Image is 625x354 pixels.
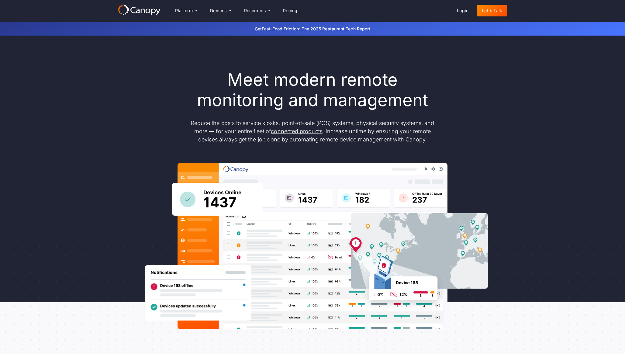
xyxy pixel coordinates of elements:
[185,119,440,144] p: Reduce the costs to service kiosks, point-of-sale (POS) systems, physical security systems, and m...
[239,5,275,17] div: Resources
[452,5,473,16] a: Login
[170,5,202,17] div: Platform
[262,26,370,31] a: Fast-Food Friction: The 2025 Restaurant Tech Report
[164,26,461,32] p: Get
[244,9,266,13] div: Resources
[210,9,227,13] div: Devices
[278,5,302,16] a: Pricing
[172,183,263,216] img: Canopy sees how many devices are online
[205,5,236,17] div: Devices
[271,128,322,134] a: connected products
[477,5,507,16] a: Let's Talk
[185,70,440,110] h1: Meet modern remote monitoring and management
[175,9,193,13] div: Platform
